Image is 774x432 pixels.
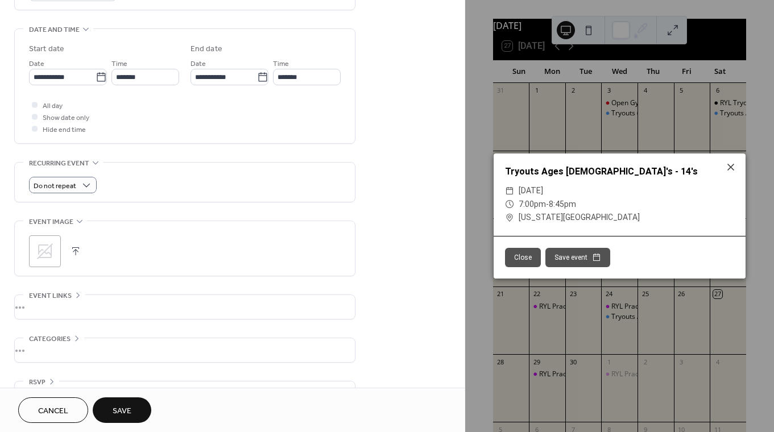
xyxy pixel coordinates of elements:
[29,24,80,36] span: Date and time
[29,235,61,267] div: ;
[505,198,514,211] div: ​
[549,200,576,209] span: 8:45pm
[545,248,610,267] button: Save event
[15,381,355,405] div: •••
[29,157,89,169] span: Recurring event
[29,216,73,228] span: Event image
[505,211,514,225] div: ​
[494,165,746,178] div: Tryouts Ages [DEMOGRAPHIC_DATA]'s - 14's
[29,43,64,55] div: Start date
[519,184,543,198] span: [DATE]
[34,180,76,193] span: Do not repeat
[111,58,127,70] span: Time
[29,376,45,388] span: RSVP
[43,124,86,136] span: Hide end time
[29,290,72,302] span: Event links
[273,58,289,70] span: Time
[29,333,71,345] span: Categories
[29,58,44,70] span: Date
[15,338,355,362] div: •••
[43,100,63,112] span: All day
[43,112,89,124] span: Show date only
[505,248,541,267] button: Close
[519,200,546,209] span: 7:00pm
[15,295,355,319] div: •••
[519,211,640,225] span: [US_STATE][GEOGRAPHIC_DATA]
[18,397,88,423] button: Cancel
[191,43,222,55] div: End date
[93,397,151,423] button: Save
[113,405,131,417] span: Save
[546,200,549,209] span: -
[191,58,206,70] span: Date
[505,184,514,198] div: ​
[38,405,68,417] span: Cancel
